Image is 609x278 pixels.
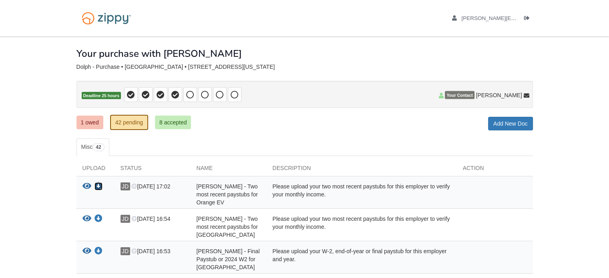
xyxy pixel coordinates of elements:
[82,182,91,191] button: View Monte Carpenter - Two most recent paystubs for Orange EV
[94,184,103,190] a: Download Monte Carpenter - Two most recent paystubs for Orange EV
[131,248,170,254] span: [DATE] 16:53
[121,247,130,255] span: JD
[94,216,103,222] a: Download Janet Dolph - Two most recent paystubs for Jackson County
[131,183,170,190] span: [DATE] 17:02
[476,91,522,99] span: [PERSON_NAME]
[76,8,136,28] img: Logo
[191,164,267,176] div: Name
[110,115,148,130] a: 42 pending
[121,182,130,190] span: JD
[445,91,474,99] span: Your Contact
[155,116,191,129] a: 8 accepted
[488,117,533,130] a: Add New Doc
[197,216,258,238] span: [PERSON_NAME] - Two most recent paystubs for [GEOGRAPHIC_DATA]
[197,248,260,270] span: [PERSON_NAME] - Final Paystub or 2024 W2 for [GEOGRAPHIC_DATA]
[267,164,457,176] div: Description
[76,138,109,156] a: Misc
[267,247,457,271] div: Please upload your W-2, end-of-year or final paystub for this employer and year.
[94,248,103,255] a: Download Janet Dolph - Final Paystub or 2024 W2 for Jackson County
[121,215,130,223] span: JD
[92,143,104,151] span: 42
[82,92,121,100] span: Deadline 25 hours
[76,164,115,176] div: Upload
[82,247,91,256] button: View Janet Dolph - Final Paystub or 2024 W2 for Jackson County
[76,64,533,70] div: Dolph - Purchase • [GEOGRAPHIC_DATA] • [STREET_ADDRESS][US_STATE]
[197,183,258,206] span: [PERSON_NAME] - Two most recent paystubs for Orange EV
[131,216,170,222] span: [DATE] 16:54
[76,116,103,129] a: 1 owed
[267,182,457,206] div: Please upload your two most recent paystubs for this employer to verify your monthly income.
[82,215,91,223] button: View Janet Dolph - Two most recent paystubs for Jackson County
[457,164,533,176] div: Action
[115,164,191,176] div: Status
[267,215,457,239] div: Please upload your two most recent paystubs for this employer to verify your monthly income.
[524,15,533,23] a: Log out
[76,48,242,59] h1: Your purchase with [PERSON_NAME]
